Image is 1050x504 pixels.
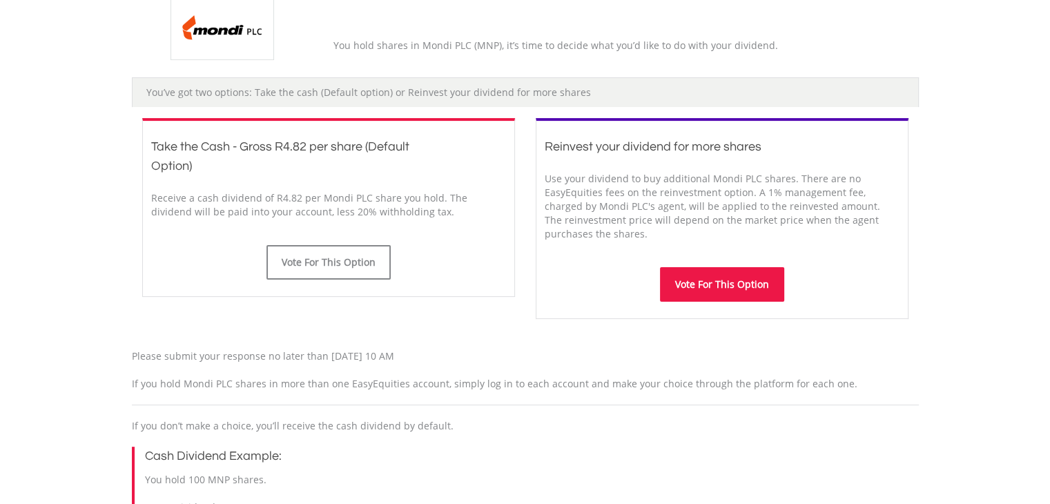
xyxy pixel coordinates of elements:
span: You hold shares in Mondi PLC (MNP), it’s time to decide what you’d like to do with your dividend. [333,39,778,52]
span: Please submit your response no later than [DATE] 10 AM If you hold Mondi PLC shares in more than ... [132,349,857,390]
button: Vote For This Option [266,245,391,280]
span: Use your dividend to buy additional Mondi PLC shares. There are no EasyEquities fees on the reinv... [545,172,880,240]
p: If you don’t make a choice, you’ll receive the cash dividend by default. [132,419,919,433]
span: You’ve got two options: Take the cash (Default option) or Reinvest your dividend for more shares [146,86,591,99]
span: Take the Cash - Gross R4.82 per share (Default Option) [151,140,409,173]
h3: Cash Dividend Example: [145,447,919,466]
span: Reinvest your dividend for more shares [545,140,761,153]
button: Vote For This Option [660,267,784,302]
span: Receive a cash dividend of R4.82 per Mondi PLC share you hold. The dividend will be paid into you... [151,191,467,218]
